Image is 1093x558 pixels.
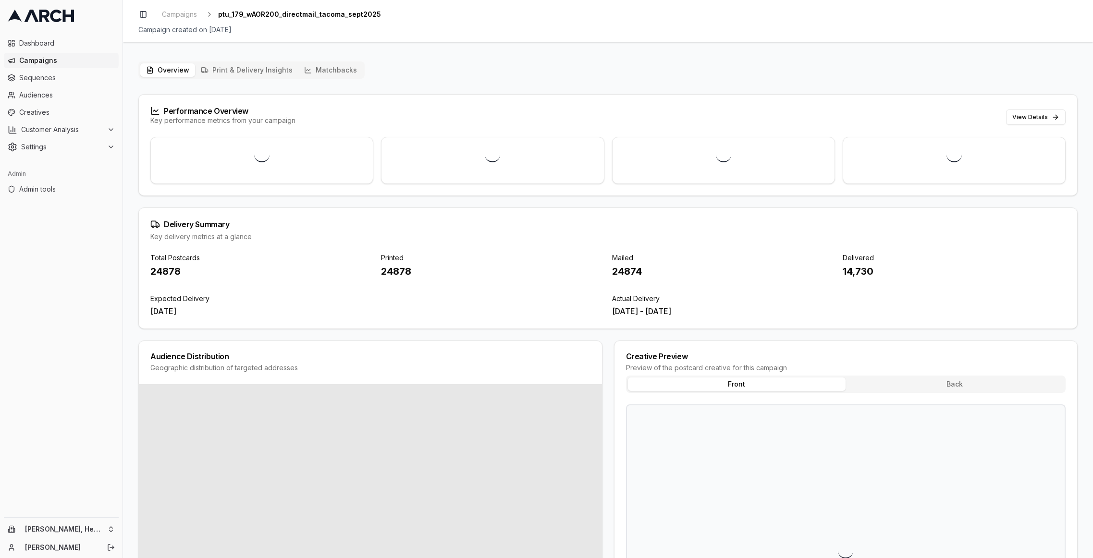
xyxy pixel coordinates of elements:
button: Front [628,377,846,391]
button: Back [846,377,1064,391]
a: Campaigns [4,53,119,68]
span: Sequences [19,73,115,83]
button: [PERSON_NAME], Heating, Cooling and Drains [4,522,119,537]
span: ptu_179_wAOR200_directmail_tacoma_sept2025 [218,10,381,19]
div: Creative Preview [626,352,1066,360]
div: [DATE] [150,305,604,317]
button: Overview [140,63,195,77]
span: Audiences [19,90,115,100]
span: Customer Analysis [21,125,103,134]
span: Settings [21,142,103,152]
div: Printed [381,253,604,263]
nav: breadcrumb [158,8,381,21]
button: Print & Delivery Insights [195,63,298,77]
button: View Details [1006,109,1066,125]
a: Dashboard [4,36,119,51]
span: [PERSON_NAME], Heating, Cooling and Drains [25,525,103,534]
div: Preview of the postcard creative for this campaign [626,363,1066,373]
div: Performance Overview [150,106,295,116]
span: Campaigns [19,56,115,65]
div: Admin [4,166,119,182]
div: 24874 [612,265,835,278]
a: Audiences [4,87,119,103]
div: Key performance metrics from your campaign [150,116,295,125]
button: Matchbacks [298,63,363,77]
div: Campaign created on [DATE] [138,25,1078,35]
div: [DATE] - [DATE] [612,305,1066,317]
a: Admin tools [4,182,119,197]
div: Key delivery metrics at a glance [150,232,1066,242]
div: Geographic distribution of targeted addresses [150,363,590,373]
div: Expected Delivery [150,294,604,303]
span: Creatives [19,108,115,117]
a: Campaigns [158,8,201,21]
div: Total Postcards [150,253,373,263]
button: Customer Analysis [4,122,119,137]
a: Creatives [4,105,119,120]
span: Admin tools [19,184,115,194]
button: Settings [4,139,119,155]
div: Actual Delivery [612,294,1066,303]
div: Delivery Summary [150,219,1066,229]
div: 24878 [150,265,373,278]
a: [PERSON_NAME] [25,543,97,552]
div: Delivered [843,253,1066,263]
div: Audience Distribution [150,352,590,360]
button: Log out [104,541,118,554]
div: Mailed [612,253,835,263]
div: 14,730 [843,265,1066,278]
span: Dashboard [19,38,115,48]
span: Campaigns [162,10,197,19]
div: 24878 [381,265,604,278]
a: Sequences [4,70,119,85]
